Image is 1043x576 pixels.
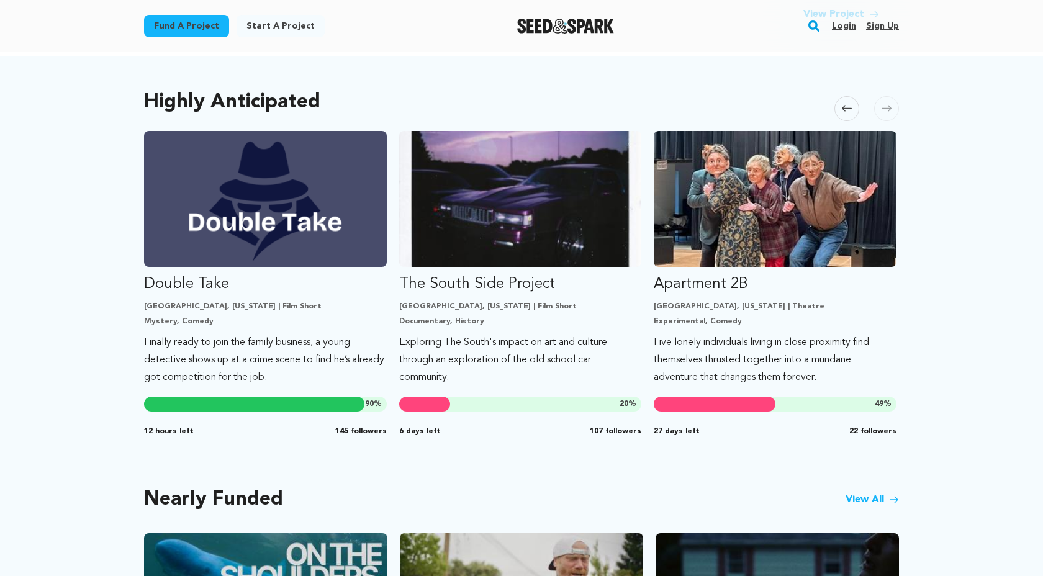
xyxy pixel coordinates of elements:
span: 49 [875,400,883,408]
a: Login [832,16,856,36]
a: Start a project [237,15,325,37]
p: [GEOGRAPHIC_DATA], [US_STATE] | Film Short [144,302,387,312]
a: Seed&Spark Homepage [517,19,615,34]
span: 6 days left [399,426,441,436]
a: Fund The South Side Project [399,131,642,386]
p: Finally ready to join the family business, a young detective shows up at a crime scene to find he... [144,334,387,386]
a: Fund Apartment 2B [654,131,896,386]
p: Double Take [144,274,387,294]
p: Apartment 2B [654,274,896,294]
p: Documentary, History [399,317,642,326]
a: Fund Double Take [144,131,387,386]
span: 145 followers [335,426,387,436]
span: 12 hours left [144,426,194,436]
a: Fund a project [144,15,229,37]
span: 20 [620,400,628,408]
img: Seed&Spark Logo Dark Mode [517,19,615,34]
span: 22 followers [849,426,896,436]
span: 107 followers [590,426,641,436]
p: [GEOGRAPHIC_DATA], [US_STATE] | Film Short [399,302,642,312]
p: Experimental, Comedy [654,317,896,326]
a: Sign up [866,16,899,36]
span: 27 days left [654,426,700,436]
p: Five lonely individuals living in close proximity find themselves thrusted together into a mundan... [654,334,896,386]
h2: Highly Anticipated [144,94,320,111]
p: [GEOGRAPHIC_DATA], [US_STATE] | Theatre [654,302,896,312]
p: The South Side Project [399,274,642,294]
span: % [875,399,892,409]
h2: Nearly Funded [144,491,283,508]
span: % [365,399,382,409]
span: % [620,399,636,409]
p: Exploring The South's impact on art and culture through an exploration of the old school car comm... [399,334,642,386]
span: 90 [365,400,374,408]
a: View All [846,492,899,507]
p: Mystery, Comedy [144,317,387,326]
